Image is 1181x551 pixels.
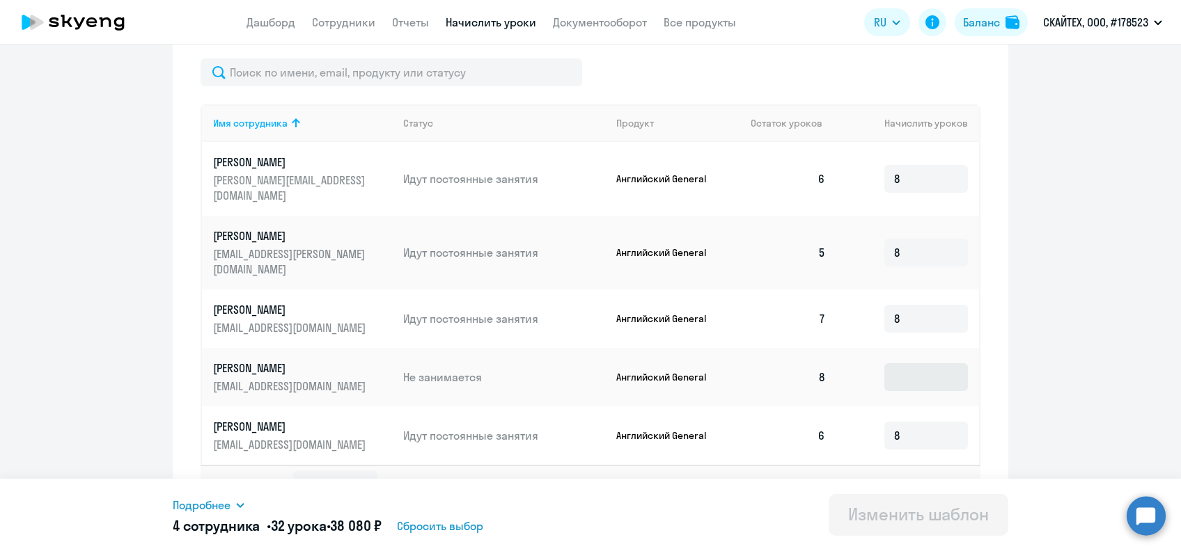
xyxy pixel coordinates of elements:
[213,437,369,452] p: [EMAIL_ADDRESS][DOMAIN_NAME]
[213,117,392,129] div: Имя сотрудника
[740,348,837,406] td: 8
[213,302,369,317] p: [PERSON_NAME]
[213,154,369,170] p: [PERSON_NAME]
[864,8,910,36] button: RU
[616,246,721,259] p: Английский General
[874,14,886,31] span: RU
[403,171,605,186] p: Идут постоянные занятия
[403,428,605,443] p: Идут постоянные занятия
[740,406,837,465] td: 6
[213,246,369,277] p: [EMAIL_ADDRESS][PERSON_NAME][DOMAIN_NAME]
[213,378,369,394] p: [EMAIL_ADDRESS][DOMAIN_NAME]
[1036,6,1169,39] button: СКАЙТЕХ, ООО, #178523
[271,517,327,534] span: 32 урока
[213,320,369,335] p: [EMAIL_ADDRESS][DOMAIN_NAME]
[392,15,429,29] a: Отчеты
[247,15,295,29] a: Дашборд
[740,289,837,348] td: 7
[213,173,369,203] p: [PERSON_NAME][EMAIL_ADDRESS][DOMAIN_NAME]
[740,142,837,216] td: 6
[751,117,837,129] div: Остаток уроков
[800,478,897,490] span: 1 - 5 из 5 сотрудников
[213,117,288,129] div: Имя сотрудника
[213,154,392,203] a: [PERSON_NAME][PERSON_NAME][EMAIL_ADDRESS][DOMAIN_NAME]
[403,311,605,326] p: Идут постоянные занятия
[446,15,536,29] a: Начислить уроки
[403,369,605,385] p: Не занимается
[1043,14,1148,31] p: СКАЙТЕХ, ООО, #178523
[213,360,369,376] p: [PERSON_NAME]
[213,228,392,277] a: [PERSON_NAME][EMAIL_ADDRESS][PERSON_NAME][DOMAIN_NAME]
[403,117,433,129] div: Статус
[963,14,1000,31] div: Баланс
[751,117,822,129] span: Остаток уроков
[837,104,979,142] th: Начислить уроков
[213,302,392,335] a: [PERSON_NAME][EMAIL_ADDRESS][DOMAIN_NAME]
[740,216,837,289] td: 5
[616,429,721,442] p: Английский General
[213,419,392,452] a: [PERSON_NAME][EMAIL_ADDRESS][DOMAIN_NAME]
[664,15,736,29] a: Все продукты
[848,503,989,525] div: Изменить шаблон
[312,15,375,29] a: Сотрудники
[1006,15,1019,29] img: balance
[616,117,654,129] div: Продукт
[553,15,647,29] a: Документооборот
[829,494,1008,536] button: Изменить шаблон
[330,517,382,534] span: 38 080 ₽
[616,371,721,383] p: Английский General
[213,360,392,394] a: [PERSON_NAME][EMAIL_ADDRESS][DOMAIN_NAME]
[403,245,605,260] p: Идут постоянные занятия
[955,8,1028,36] button: Балансbalance
[217,478,288,490] span: Отображать по:
[173,497,230,513] span: Подробнее
[173,516,382,536] h5: 4 сотрудника • •
[201,58,582,86] input: Поиск по имени, email, продукту или статусу
[403,117,605,129] div: Статус
[616,117,740,129] div: Продукт
[213,228,369,243] p: [PERSON_NAME]
[397,518,483,534] span: Сбросить выбор
[213,419,369,434] p: [PERSON_NAME]
[616,173,721,185] p: Английский General
[616,312,721,325] p: Английский General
